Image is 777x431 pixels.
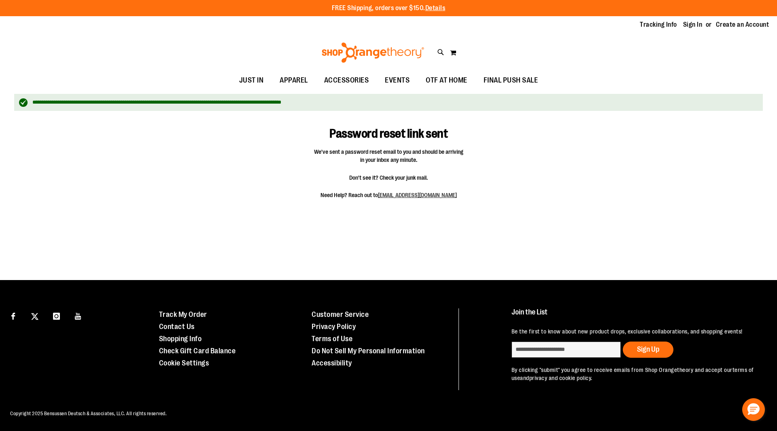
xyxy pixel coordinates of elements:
a: Do Not Sell My Personal Information [312,347,425,355]
a: privacy and cookie policy. [529,375,592,381]
button: Sign Up [623,342,673,358]
a: Accessibility [312,359,352,367]
span: Sign Up [637,345,659,353]
a: [EMAIL_ADDRESS][DOMAIN_NAME] [378,192,457,198]
span: OTF AT HOME [426,71,467,89]
a: Visit our Facebook page [6,308,20,323]
img: Shop Orangetheory [321,42,425,63]
a: Check Gift Card Balance [159,347,236,355]
span: ACCESSORIES [324,71,369,89]
a: Visit our X page [28,308,42,323]
a: ACCESSORIES [316,71,377,90]
p: By clicking "submit" you agree to receive emails from Shop Orangetheory and accept our and [512,366,758,382]
p: FREE Shipping, orders over $150. [332,4,446,13]
a: Shopping Info [159,335,202,343]
img: Twitter [31,313,38,320]
a: Visit our Youtube page [71,308,85,323]
span: APPAREL [280,71,308,89]
a: JUST IN [231,71,272,90]
a: Sign In [683,20,703,29]
a: Details [425,4,446,12]
a: FINAL PUSH SALE [476,71,546,90]
span: FINAL PUSH SALE [484,71,538,89]
a: Terms of Use [312,335,352,343]
a: Cookie Settings [159,359,209,367]
a: OTF AT HOME [418,71,476,90]
a: Track My Order [159,310,207,318]
span: Need Help? Reach out to [314,191,463,199]
h1: Password reset link sent [294,115,483,141]
a: APPAREL [272,71,316,90]
span: Don't see it? Check your junk mail. [314,174,463,182]
a: Customer Service [312,310,369,318]
a: EVENTS [377,71,418,90]
a: Contact Us [159,323,195,331]
h4: Join the List [512,308,758,323]
span: JUST IN [239,71,264,89]
button: Hello, have a question? Let’s chat. [742,398,765,421]
a: terms of use [512,367,754,381]
span: EVENTS [385,71,410,89]
a: Tracking Info [640,20,677,29]
span: We've sent a password reset email to you and should be arriving in your inbox any minute. [314,148,463,164]
input: enter email [512,342,621,358]
a: Visit our Instagram page [49,308,64,323]
p: Be the first to know about new product drops, exclusive collaborations, and shopping events! [512,327,758,335]
a: Create an Account [716,20,769,29]
span: Copyright 2025 Bensussen Deutsch & Associates, LLC. All rights reserved. [10,411,167,416]
a: Privacy Policy [312,323,356,331]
